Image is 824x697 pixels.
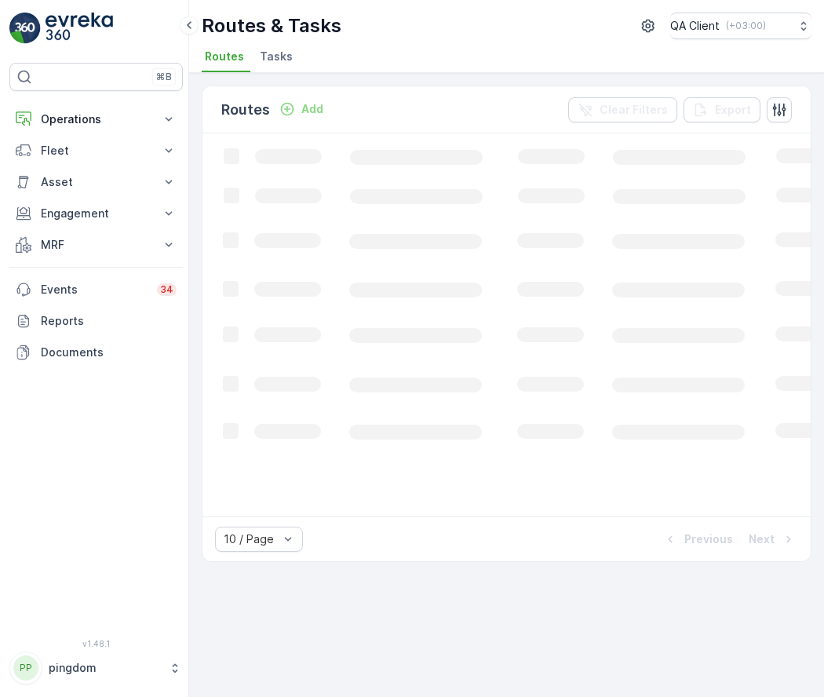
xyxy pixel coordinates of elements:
p: MRF [41,237,151,253]
button: Asset [9,166,183,198]
p: Fleet [41,143,151,159]
p: 34 [160,283,173,296]
button: QA Client(+03:00) [670,13,811,39]
button: Operations [9,104,183,135]
p: Events [41,282,148,297]
button: Export [684,97,760,122]
span: v 1.48.1 [9,639,183,648]
p: ( +03:00 ) [726,20,766,32]
img: logo [9,13,41,44]
p: Routes [221,99,270,121]
p: Add [301,101,323,117]
p: Reports [41,313,177,329]
p: Operations [41,111,151,127]
button: Add [273,100,330,119]
button: MRF [9,229,183,261]
a: Events34 [9,274,183,305]
div: PP [13,655,38,681]
span: Tasks [260,49,293,64]
p: Routes & Tasks [202,13,341,38]
p: Next [749,531,775,547]
p: QA Client [670,18,720,34]
button: Engagement [9,198,183,229]
span: Routes [205,49,244,64]
p: Asset [41,174,151,190]
p: Engagement [41,206,151,221]
p: Export [715,102,751,118]
button: Clear Filters [568,97,677,122]
p: pingdom [49,660,161,676]
button: Next [747,530,798,549]
p: Documents [41,345,177,360]
button: PPpingdom [9,651,183,684]
img: logo_light-DOdMpM7g.png [46,13,113,44]
p: ⌘B [156,71,172,83]
a: Reports [9,305,183,337]
a: Documents [9,337,183,368]
button: Fleet [9,135,183,166]
p: Previous [684,531,733,547]
p: Clear Filters [600,102,668,118]
button: Previous [661,530,735,549]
